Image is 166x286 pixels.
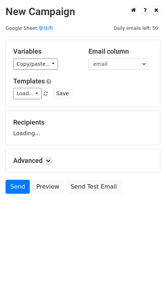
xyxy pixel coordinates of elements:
[111,24,160,32] span: Daily emails left: 50
[89,47,153,56] h5: Email column
[13,47,77,56] h5: Variables
[66,180,122,194] a: Send Test Email
[6,6,160,18] h2: New Campaign
[53,88,72,99] button: Save
[13,58,58,70] a: Copy/paste...
[39,25,53,31] a: 發信用
[13,77,45,85] a: Templates
[13,157,153,165] h5: Advanced
[13,118,153,126] h5: Recipients
[6,180,30,194] a: Send
[13,88,41,99] a: Load...
[13,118,153,137] div: Loading...
[6,25,53,31] small: Google Sheet:
[32,180,64,194] a: Preview
[111,25,160,31] a: Daily emails left: 50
